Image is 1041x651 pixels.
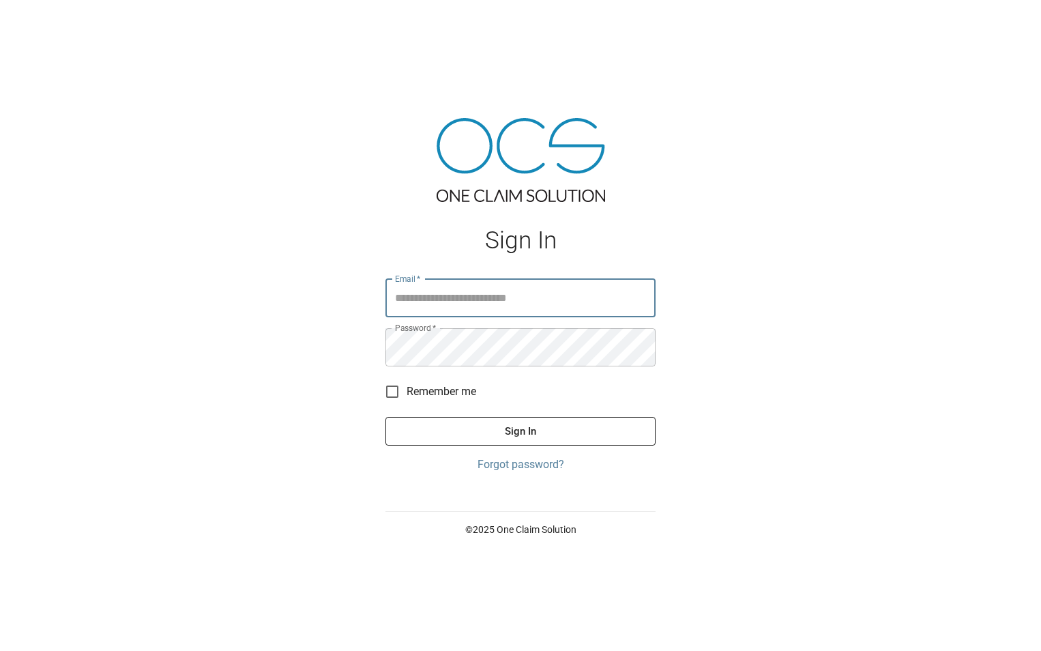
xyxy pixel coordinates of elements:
h1: Sign In [385,227,656,255]
img: ocs-logo-white-transparent.png [16,8,71,35]
label: Email [395,273,421,285]
label: Password [395,322,436,334]
p: © 2025 One Claim Solution [385,523,656,536]
a: Forgot password? [385,457,656,473]
span: Remember me [407,384,476,400]
button: Sign In [385,417,656,446]
img: ocs-logo-tra.png [437,118,605,202]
